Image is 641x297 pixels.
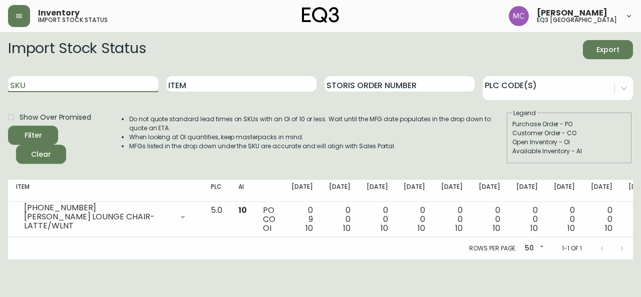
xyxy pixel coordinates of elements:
div: PO CO [263,206,275,233]
span: 10 [305,222,313,234]
div: 50 [521,240,546,257]
th: [DATE] [508,180,546,202]
th: [DATE] [546,180,583,202]
th: [DATE] [359,180,396,202]
img: 6dbdb61c5655a9a555815750a11666cc [509,6,529,26]
th: [DATE] [583,180,620,202]
span: Inventory [38,9,80,17]
span: Show Over Promised [20,112,91,123]
legend: Legend [512,109,537,118]
div: 0 0 [404,206,425,233]
th: [DATE] [396,180,433,202]
th: [DATE] [321,180,359,202]
th: Item [8,180,203,202]
div: [PHONE_NUMBER] [24,203,173,212]
h2: Import Stock Status [8,40,146,59]
h5: import stock status [38,17,108,23]
div: Available Inventory - AI [512,147,626,156]
span: 10 [567,222,575,234]
img: logo [302,7,339,23]
span: 10 [343,222,351,234]
div: 0 0 [516,206,538,233]
span: 10 [455,222,463,234]
div: Filter [25,129,42,142]
div: Customer Order - CO [512,129,626,138]
th: PLC [203,180,230,202]
h5: eq3 [GEOGRAPHIC_DATA] [537,17,617,23]
th: [DATE] [471,180,508,202]
span: [PERSON_NAME] [537,9,607,17]
th: AI [230,180,255,202]
span: 10 [605,222,612,234]
div: 0 0 [329,206,351,233]
div: 0 9 [291,206,313,233]
div: 0 0 [479,206,500,233]
span: OI [263,222,271,234]
span: 10 [238,204,247,216]
span: 10 [493,222,500,234]
th: [DATE] [283,180,321,202]
span: Export [591,44,625,56]
div: Open Inventory - OI [512,138,626,147]
div: [PERSON_NAME] LOUNGE CHAIR-LATTE/WLNT [24,212,173,230]
button: Filter [8,126,58,145]
button: Export [583,40,633,59]
li: When looking at OI quantities, keep masterpacks in mind. [129,133,506,142]
div: 0 0 [591,206,612,233]
div: 0 0 [367,206,388,233]
span: 10 [418,222,425,234]
td: 5.0 [203,202,230,237]
div: 0 0 [441,206,463,233]
div: Purchase Order - PO [512,120,626,129]
span: Clear [24,148,58,161]
p: Rows per page: [469,244,517,253]
li: Do not quote standard lead times on SKUs with an OI of 10 or less. Wait until the MFG date popula... [129,115,506,133]
th: [DATE] [433,180,471,202]
li: MFGs listed in the drop down under the SKU are accurate and will align with Sales Portal. [129,142,506,151]
button: Clear [16,145,66,164]
span: 10 [381,222,388,234]
div: [PHONE_NUMBER][PERSON_NAME] LOUNGE CHAIR-LATTE/WLNT [16,206,195,228]
span: 10 [530,222,538,234]
div: 0 0 [554,206,575,233]
p: 1-1 of 1 [562,244,582,253]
